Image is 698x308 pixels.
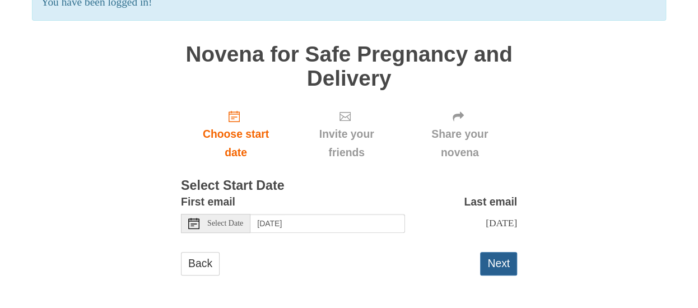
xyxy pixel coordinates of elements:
span: Invite your friends [302,125,391,162]
h3: Select Start Date [181,179,517,193]
div: Click "Next" to confirm your start date first. [402,101,517,168]
span: [DATE] [486,217,517,228]
label: Last email [464,193,517,211]
a: Choose start date [181,101,291,168]
span: Select Date [207,220,243,227]
span: Choose start date [192,125,280,162]
h1: Novena for Safe Pregnancy and Delivery [181,43,517,90]
div: Click "Next" to confirm your start date first. [291,101,402,168]
button: Next [480,252,517,275]
label: First email [181,193,235,211]
a: Back [181,252,220,275]
span: Share your novena [413,125,506,162]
